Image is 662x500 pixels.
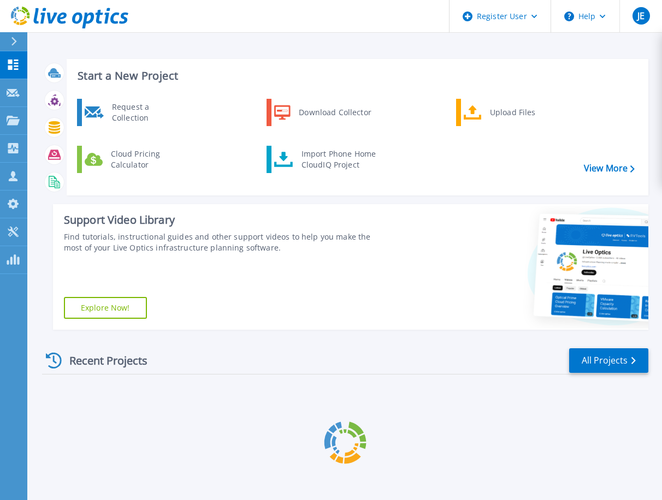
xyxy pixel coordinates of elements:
h3: Start a New Project [78,70,634,82]
a: Cloud Pricing Calculator [77,146,189,173]
a: Upload Files [456,99,568,126]
a: View More [584,163,635,174]
div: Import Phone Home CloudIQ Project [296,148,381,170]
span: JE [637,11,645,20]
div: Recent Projects [42,347,162,374]
div: Cloud Pricing Calculator [105,148,186,170]
div: Download Collector [293,102,376,123]
div: Upload Files [484,102,565,123]
a: All Projects [569,348,648,373]
div: Find tutorials, instructional guides and other support videos to help you make the most of your L... [64,231,373,253]
div: Support Video Library [64,213,373,227]
div: Request a Collection [107,102,186,123]
a: Download Collector [267,99,379,126]
a: Explore Now! [64,297,147,319]
a: Request a Collection [77,99,189,126]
